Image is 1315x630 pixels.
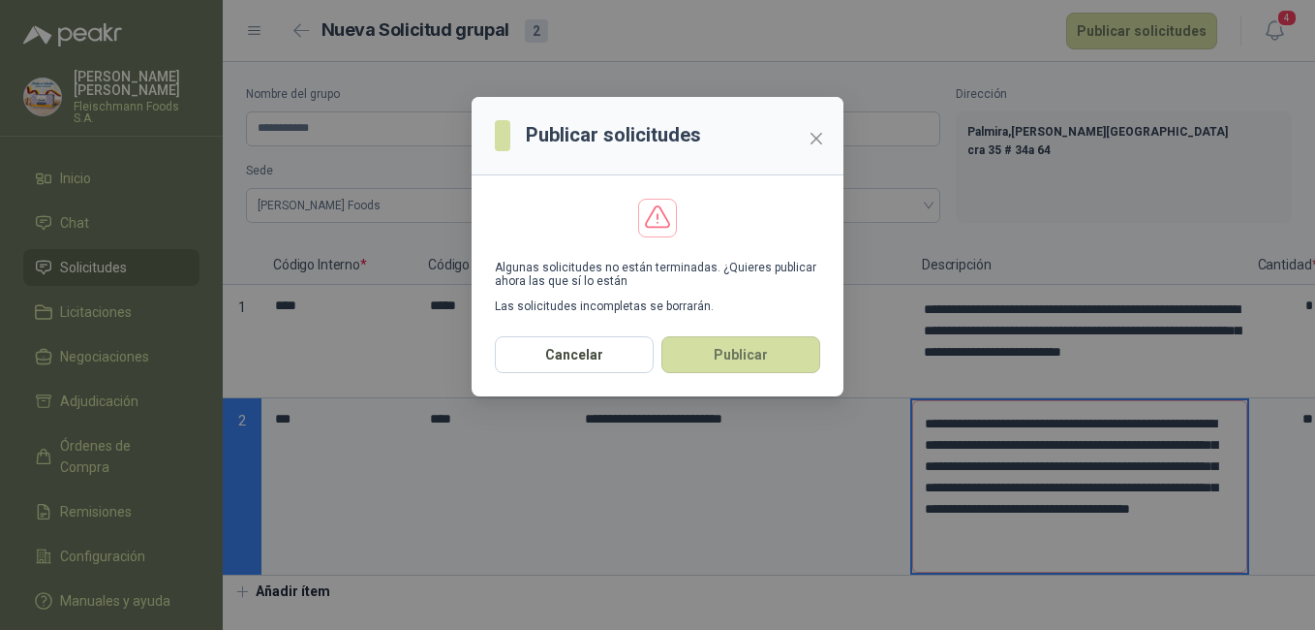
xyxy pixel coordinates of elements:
[801,123,832,154] button: Close
[526,120,701,150] h3: Publicar solicitudes
[495,336,654,373] button: Cancelar
[495,299,820,313] p: Las solicitudes incompletas se borrarán.
[495,261,820,288] p: Algunas solicitudes no están terminadas. ¿Quieres publicar ahora las que sí lo están
[809,131,824,146] span: close
[661,336,820,373] button: Publicar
